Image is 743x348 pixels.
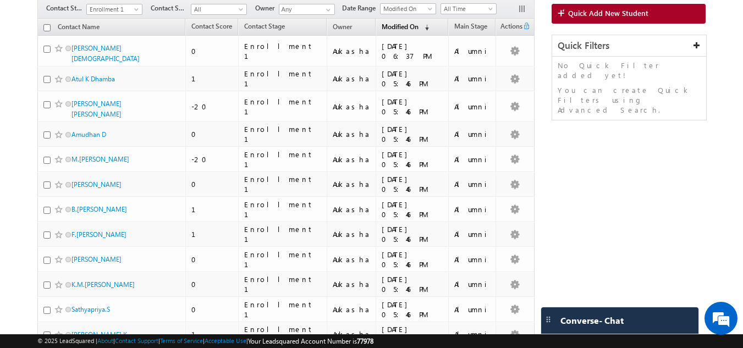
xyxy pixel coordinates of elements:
[244,97,322,117] div: Enrollment 1
[150,270,200,285] em: Start Chat
[357,337,373,345] span: 77978
[333,305,371,314] div: Aukasha
[244,200,322,219] div: Enrollment 1
[333,23,352,31] span: Owner
[37,336,373,346] span: © 2025 LeadSquared | | | | |
[244,274,322,294] div: Enrollment 1
[71,130,106,139] a: Amudhan D
[244,150,322,169] div: Enrollment 1
[382,41,443,61] div: [DATE] 06:37 PM
[333,329,371,339] div: Aukasha
[191,179,233,189] div: 0
[191,329,233,339] div: 1
[382,69,443,89] div: [DATE] 05:46 PM
[205,337,246,344] a: Acceptable Use
[454,46,491,56] div: Alumni
[382,324,443,344] div: [DATE] 05:46 PM
[441,3,497,14] a: All Time
[14,102,201,261] textarea: Type your message and hit 'Enter'
[454,205,491,214] div: Alumni
[244,22,285,30] span: Contact Stage
[191,154,233,164] div: -20
[71,255,122,263] a: [PERSON_NAME]
[333,179,371,189] div: Aukasha
[244,124,322,144] div: Enrollment 1
[87,4,139,14] span: Enrollment 1
[454,179,491,189] div: Alumni
[454,329,491,339] div: Alumni
[568,8,648,18] span: Quick Add New Student
[71,100,122,118] a: [PERSON_NAME] [PERSON_NAME]
[71,330,127,339] a: [PERSON_NAME].K
[333,255,371,264] div: Aukasha
[52,21,105,35] a: Contact Name
[333,229,371,239] div: Aukasha
[160,337,203,344] a: Terms of Service
[333,129,371,139] div: Aukasha
[333,74,371,84] div: Aukasha
[380,3,436,14] a: Modified On
[244,300,322,319] div: Enrollment 1
[71,305,110,313] a: Sathyapriya.S
[180,5,207,32] div: Minimize live chat window
[382,200,443,219] div: [DATE] 05:46 PM
[43,24,51,31] input: Check all records
[239,20,290,35] a: Contact Stage
[191,46,233,56] div: 0
[191,255,233,264] div: 0
[454,255,491,264] div: Alumni
[333,205,371,214] div: Aukasha
[71,155,129,163] a: M.[PERSON_NAME]
[320,4,334,15] a: Show All Items
[441,4,493,14] span: All Time
[279,4,335,15] input: Type to Search
[333,102,371,112] div: Aukasha
[97,337,113,344] a: About
[115,337,158,344] a: Contact Support
[454,279,491,289] div: Alumni
[333,279,371,289] div: Aukasha
[454,305,491,314] div: Alumni
[248,337,373,345] span: Your Leadsquared Account Number is
[244,41,322,61] div: Enrollment 1
[382,300,443,319] div: [DATE] 05:46 PM
[558,60,701,80] p: No Quick Filter added yet!
[71,230,126,239] a: F.[PERSON_NAME]
[19,58,46,72] img: d_60004797649_company_0_60004797649
[560,316,624,325] span: Converse - Chat
[191,129,233,139] div: 0
[191,4,247,15] a: All
[552,4,706,24] a: Quick Add New Student
[454,74,491,84] div: Alumni
[552,35,707,57] div: Quick Filters
[244,250,322,269] div: Enrollment 1
[382,124,443,144] div: [DATE] 05:46 PM
[151,3,191,13] span: Contact Source
[57,58,185,72] div: Chat with us now
[382,274,443,294] div: [DATE] 05:46 PM
[382,150,443,169] div: [DATE] 05:46 PM
[382,174,443,194] div: [DATE] 05:46 PM
[71,75,115,83] a: Atul K Dhamba
[342,3,380,13] span: Date Range
[420,23,429,32] span: (sorted descending)
[71,44,140,63] a: [PERSON_NAME][DEMOGRAPHIC_DATA]
[244,324,322,344] div: Enrollment 1
[382,250,443,269] div: [DATE] 05:46 PM
[46,3,86,13] span: Contact Stage
[454,129,491,139] div: Alumni
[191,305,233,314] div: 0
[191,102,233,112] div: -20
[333,46,371,56] div: Aukasha
[191,229,233,239] div: 1
[244,69,322,89] div: Enrollment 1
[382,97,443,117] div: [DATE] 05:46 PM
[186,20,238,35] a: Contact Score
[191,205,233,214] div: 1
[71,205,127,213] a: B.[PERSON_NAME]
[558,85,701,115] p: You can create Quick Filters using Advanced Search.
[454,22,487,30] span: Main Stage
[382,23,419,31] span: Modified On
[244,224,322,244] div: Enrollment 1
[454,229,491,239] div: Alumni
